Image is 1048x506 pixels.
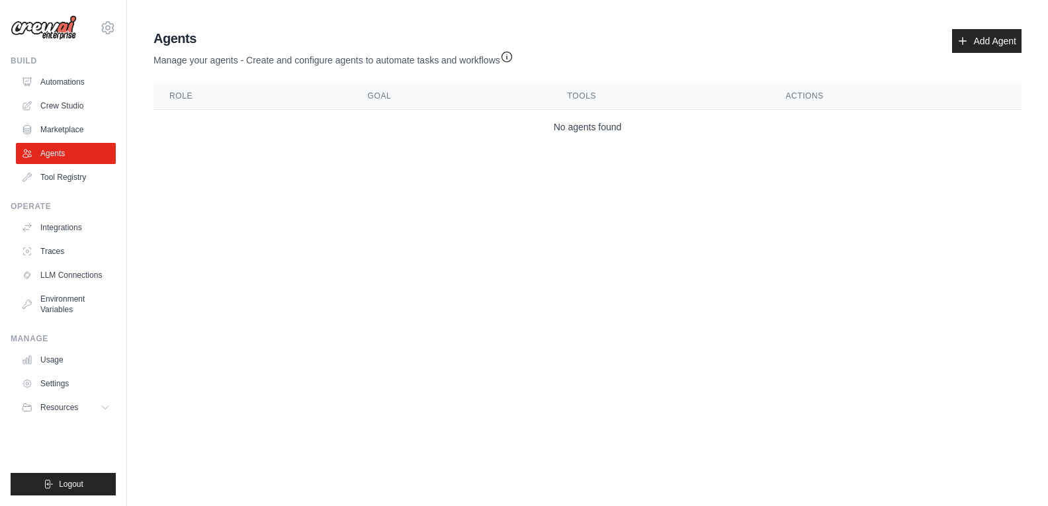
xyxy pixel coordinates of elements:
p: Manage your agents - Create and configure agents to automate tasks and workflows [153,48,513,67]
h2: Agents [153,29,513,48]
a: Traces [16,241,116,262]
a: Integrations [16,217,116,238]
th: Actions [769,83,1022,110]
th: Goal [352,83,552,110]
a: Tool Registry [16,167,116,188]
th: Tools [552,83,770,110]
img: Logo [11,15,77,40]
th: Role [153,83,352,110]
a: Marketplace [16,119,116,140]
iframe: Chat Widget [982,443,1048,506]
a: Usage [16,349,116,370]
td: No agents found [153,110,1022,145]
a: Environment Variables [16,288,116,320]
a: Crew Studio [16,95,116,116]
span: Logout [59,479,83,489]
div: Manage [11,333,116,344]
a: Agents [16,143,116,164]
button: Logout [11,473,116,495]
span: Resources [40,402,78,413]
a: LLM Connections [16,265,116,286]
a: Automations [16,71,116,93]
a: Settings [16,373,116,394]
div: Build [11,56,116,66]
a: Add Agent [952,29,1022,53]
div: Operate [11,201,116,212]
button: Resources [16,397,116,418]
